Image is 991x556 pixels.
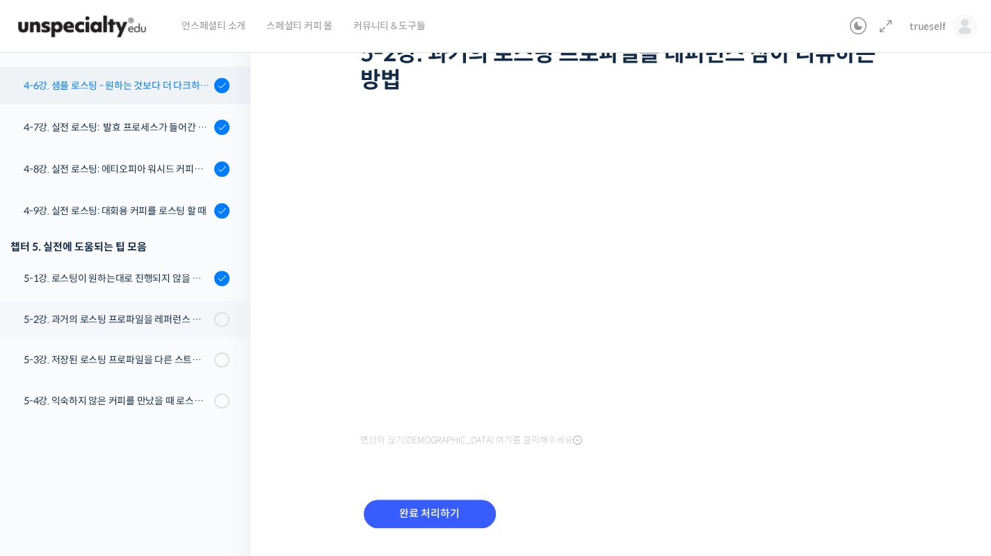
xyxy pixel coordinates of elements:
[10,237,229,256] div: 챕터 5. 실전에 도움되는 팁 모음
[24,352,210,367] div: 5-3강. 저장된 로스팅 프로파일을 다른 스트롱홀드 로스팅 머신에서 적용할 경우에 보정하는 방법
[24,78,210,93] div: 4-6강. 샘플 로스팅 - 원하는 것보다 더 다크하게 로스팅 하는 이유
[360,435,582,446] span: 영상이 끊기[DEMOGRAPHIC_DATA] 여기를 클릭해주세요
[4,440,92,475] a: 홈
[127,462,144,473] span: 대화
[910,20,945,33] span: trueself
[24,271,210,286] div: 5-1강. 로스팅이 원하는대로 진행되지 않을 때, 일관성이 떨어질 때
[360,40,889,94] h1: 5-2강. 과거의 로스팅 프로파일을 레퍼런스 삼아 리뷰하는 방법
[44,461,52,472] span: 홈
[24,312,210,327] div: 5-2강. 과거의 로스팅 프로파일을 레퍼런스 삼아 리뷰하는 방법
[92,440,179,475] a: 대화
[24,393,210,408] div: 5-4강. 익숙하지 않은 커피를 만났을 때 로스팅 전략 세우는 방법
[24,161,210,177] div: 4-8강. 실전 로스팅: 에티오피아 워시드 커피를 에스프레소용으로 로스팅 할 때
[179,440,267,475] a: 설정
[24,203,210,219] div: 4-9강. 실전 로스팅: 대회용 커피를 로스팅 할 때
[24,120,210,135] div: 4-7강. 실전 로스팅: 발효 프로세스가 들어간 커피를 필터용으로 로스팅 할 때
[10,427,229,445] div: 챕터 6. 아웃트로
[364,500,496,528] input: 완료 처리하기
[215,461,232,472] span: 설정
